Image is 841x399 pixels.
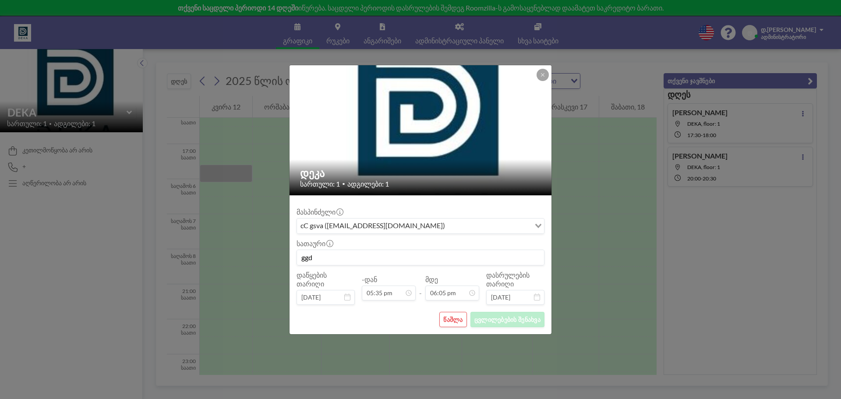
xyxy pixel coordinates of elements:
font: - [419,289,422,297]
font: წაშლა [443,316,463,323]
font: დეკა [300,166,325,179]
font: სართული: 1 [300,180,340,188]
font: დასრულების თარიღი [486,271,530,288]
input: ვარიანტის ძიება [448,220,530,232]
font: დაწყების თარიღი [297,271,327,288]
font: მდე [425,275,438,283]
button: ცვლილებების შენახვა [470,312,544,327]
font: cC gsva ([EMAIL_ADDRESS][DOMAIN_NAME]) [300,221,445,230]
font: • [342,180,345,187]
font: -დან [362,275,377,283]
div: ვარიანტის ძიება [297,219,544,233]
font: ადგილები: 1 [347,180,389,188]
input: (სათაურის გარეშე) [297,250,544,265]
font: მასპინძელი [297,208,336,216]
font: სათაური [297,239,325,247]
font: ცვლილებების შენახვა [474,316,541,323]
button: წაშლა [439,312,466,327]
